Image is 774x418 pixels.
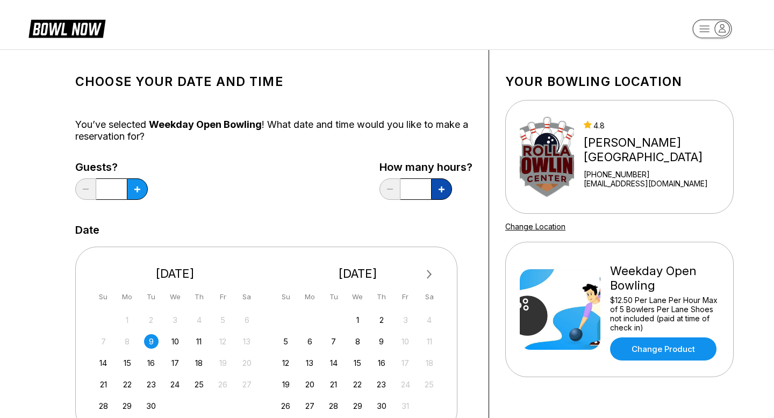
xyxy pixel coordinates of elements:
div: Choose Sunday, September 28th, 2025 [96,399,111,413]
label: Guests? [75,161,148,173]
div: Not available Friday, October 10th, 2025 [398,334,413,349]
div: We [168,290,182,304]
div: month 2025-10 [277,312,439,413]
div: Choose Wednesday, October 15th, 2025 [350,356,365,370]
div: Choose Wednesday, October 22nd, 2025 [350,377,365,392]
div: Choose Wednesday, September 24th, 2025 [168,377,182,392]
div: month 2025-09 [95,312,256,413]
div: Choose Thursday, October 16th, 2025 [374,356,389,370]
div: Choose Thursday, October 23rd, 2025 [374,377,389,392]
div: Choose Wednesday, October 8th, 2025 [350,334,365,349]
div: Choose Tuesday, September 23rd, 2025 [144,377,159,392]
div: Choose Tuesday, September 30th, 2025 [144,399,159,413]
div: Choose Tuesday, September 9th, 2025 [144,334,159,349]
div: Choose Tuesday, October 14th, 2025 [326,356,341,370]
div: Not available Friday, September 19th, 2025 [216,356,230,370]
span: Weekday Open Bowling [149,119,262,130]
div: [PERSON_NAME][GEOGRAPHIC_DATA] [584,135,729,164]
div: Choose Tuesday, September 16th, 2025 [144,356,159,370]
div: Choose Sunday, October 26th, 2025 [278,399,293,413]
div: Choose Monday, October 27th, 2025 [303,399,317,413]
div: Not available Friday, September 12th, 2025 [216,334,230,349]
div: Not available Saturday, October 4th, 2025 [422,313,436,327]
div: Choose Monday, October 6th, 2025 [303,334,317,349]
a: [EMAIL_ADDRESS][DOMAIN_NAME] [584,179,729,188]
div: Mo [303,290,317,304]
div: Choose Wednesday, October 29th, 2025 [350,399,365,413]
div: Choose Sunday, October 5th, 2025 [278,334,293,349]
div: Not available Wednesday, September 3rd, 2025 [168,313,182,327]
div: Not available Monday, September 8th, 2025 [120,334,134,349]
div: Not available Friday, October 24th, 2025 [398,377,413,392]
div: Choose Monday, October 20th, 2025 [303,377,317,392]
div: Choose Thursday, October 2nd, 2025 [374,313,389,327]
div: Choose Wednesday, September 17th, 2025 [168,356,182,370]
div: Not available Tuesday, September 2nd, 2025 [144,313,159,327]
div: [DATE] [275,266,441,281]
div: Choose Monday, September 15th, 2025 [120,356,134,370]
div: Tu [326,290,341,304]
div: Choose Thursday, September 25th, 2025 [192,377,206,392]
div: Fr [216,290,230,304]
div: Not available Saturday, September 20th, 2025 [240,356,254,370]
div: Not available Saturday, September 6th, 2025 [240,313,254,327]
div: Not available Saturday, September 13th, 2025 [240,334,254,349]
div: We [350,290,365,304]
div: Not available Sunday, September 7th, 2025 [96,334,111,349]
div: Choose Tuesday, October 21st, 2025 [326,377,341,392]
div: Not available Saturday, October 25th, 2025 [422,377,436,392]
label: How many hours? [379,161,472,173]
div: Not available Friday, September 5th, 2025 [216,313,230,327]
div: Fr [398,290,413,304]
div: Choose Thursday, October 9th, 2025 [374,334,389,349]
div: Choose Thursday, October 30th, 2025 [374,399,389,413]
div: Mo [120,290,134,304]
div: Th [192,290,206,304]
div: [PHONE_NUMBER] [584,170,729,179]
img: Weekday Open Bowling [520,269,600,350]
div: Su [96,290,111,304]
div: Not available Monday, September 1st, 2025 [120,313,134,327]
div: Not available Friday, September 26th, 2025 [216,377,230,392]
div: [DATE] [92,266,259,281]
div: Not available Saturday, September 27th, 2025 [240,377,254,392]
img: Rolla Bowling Center [520,117,574,197]
div: Sa [240,290,254,304]
div: Tu [144,290,159,304]
div: Choose Tuesday, October 28th, 2025 [326,399,341,413]
div: Choose Wednesday, October 1st, 2025 [350,313,365,327]
button: Next Month [421,266,438,283]
div: Choose Monday, September 22nd, 2025 [120,377,134,392]
div: Choose Wednesday, September 10th, 2025 [168,334,182,349]
div: Choose Thursday, September 18th, 2025 [192,356,206,370]
div: Choose Sunday, September 21st, 2025 [96,377,111,392]
h1: Choose your Date and time [75,74,472,89]
div: Not available Thursday, September 4th, 2025 [192,313,206,327]
div: 4.8 [584,121,729,130]
div: Th [374,290,389,304]
div: $12.50 Per Lane Per Hour Max of 5 Bowlers Per Lane Shoes not included (paid at time of check in) [610,296,719,332]
div: Not available Saturday, October 18th, 2025 [422,356,436,370]
div: Sa [422,290,436,304]
div: Not available Friday, October 17th, 2025 [398,356,413,370]
div: You’ve selected ! What date and time would you like to make a reservation for? [75,119,472,142]
div: Choose Monday, September 29th, 2025 [120,399,134,413]
div: Not available Saturday, October 11th, 2025 [422,334,436,349]
a: Change Location [505,222,565,231]
div: Choose Tuesday, October 7th, 2025 [326,334,341,349]
div: Not available Friday, October 3rd, 2025 [398,313,413,327]
a: Change Product [610,337,716,361]
div: Not available Friday, October 31st, 2025 [398,399,413,413]
div: Weekday Open Bowling [610,264,719,293]
div: Choose Sunday, September 14th, 2025 [96,356,111,370]
div: Choose Sunday, October 19th, 2025 [278,377,293,392]
div: Choose Monday, October 13th, 2025 [303,356,317,370]
h1: Your bowling location [505,74,734,89]
div: Choose Thursday, September 11th, 2025 [192,334,206,349]
div: Su [278,290,293,304]
label: Date [75,224,99,236]
div: Choose Sunday, October 12th, 2025 [278,356,293,370]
